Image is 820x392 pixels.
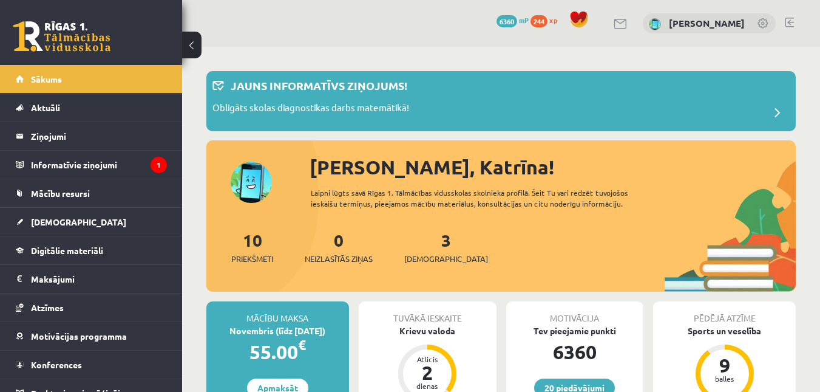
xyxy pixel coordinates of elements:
[231,253,273,265] span: Priekšmeti
[16,151,167,179] a: Informatīvie ziņojumi1
[31,216,126,227] span: [DEMOGRAPHIC_DATA]
[16,322,167,350] a: Motivācijas programma
[16,294,167,322] a: Atzīmes
[231,229,273,265] a: 10Priekšmeti
[231,77,407,94] p: Jauns informatīvs ziņojums!
[212,101,409,118] p: Obligāts skolas diagnostikas darbs matemātikā!
[404,253,488,265] span: [DEMOGRAPHIC_DATA]
[669,17,745,29] a: [PERSON_NAME]
[16,94,167,122] a: Aktuāli
[496,15,517,27] span: 6360
[16,351,167,379] a: Konferences
[31,122,167,150] legend: Ziņojumi
[13,21,110,52] a: Rīgas 1. Tālmācības vidusskola
[649,18,661,30] img: Katrīna Šēnfelde
[31,102,60,113] span: Aktuāli
[16,236,167,264] a: Digitālie materiāli
[206,301,349,325] div: Mācību maksa
[16,122,167,150] a: Ziņojumi
[310,153,796,182] div: [PERSON_NAME], Katrīna!
[506,325,644,337] div: Tev pieejamie punkti
[212,77,790,125] a: Jauns informatīvs ziņojums! Obligāts skolas diagnostikas darbs matemātikā!
[359,325,496,337] div: Krievu valoda
[496,15,529,25] a: 6360 mP
[151,157,167,173] i: 1
[311,187,665,209] div: Laipni lūgts savā Rīgas 1. Tālmācības vidusskolas skolnieka profilā. Šeit Tu vari redzēt tuvojošo...
[506,337,644,366] div: 6360
[653,325,796,337] div: Sports un veselība
[298,336,306,354] span: €
[31,302,64,313] span: Atzīmes
[206,337,349,366] div: 55.00
[530,15,563,25] a: 244 xp
[31,245,103,256] span: Digitālie materiāli
[31,265,167,293] legend: Maksājumi
[706,356,743,375] div: 9
[31,331,127,342] span: Motivācijas programma
[16,179,167,207] a: Mācību resursi
[16,265,167,293] a: Maksājumi
[31,359,82,370] span: Konferences
[706,375,743,382] div: balles
[31,151,167,179] legend: Informatīvie ziņojumi
[16,65,167,93] a: Sākums
[519,15,529,25] span: mP
[359,301,496,325] div: Tuvākā ieskaite
[16,208,167,236] a: [DEMOGRAPHIC_DATA]
[549,15,557,25] span: xp
[653,301,796,325] div: Pēdējā atzīme
[409,363,446,382] div: 2
[305,253,373,265] span: Neizlasītās ziņas
[404,229,488,265] a: 3[DEMOGRAPHIC_DATA]
[31,188,90,199] span: Mācību resursi
[409,382,446,390] div: dienas
[206,325,349,337] div: Novembris (līdz [DATE])
[409,356,446,363] div: Atlicis
[31,74,62,84] span: Sākums
[305,229,373,265] a: 0Neizlasītās ziņas
[530,15,547,27] span: 244
[506,301,644,325] div: Motivācija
